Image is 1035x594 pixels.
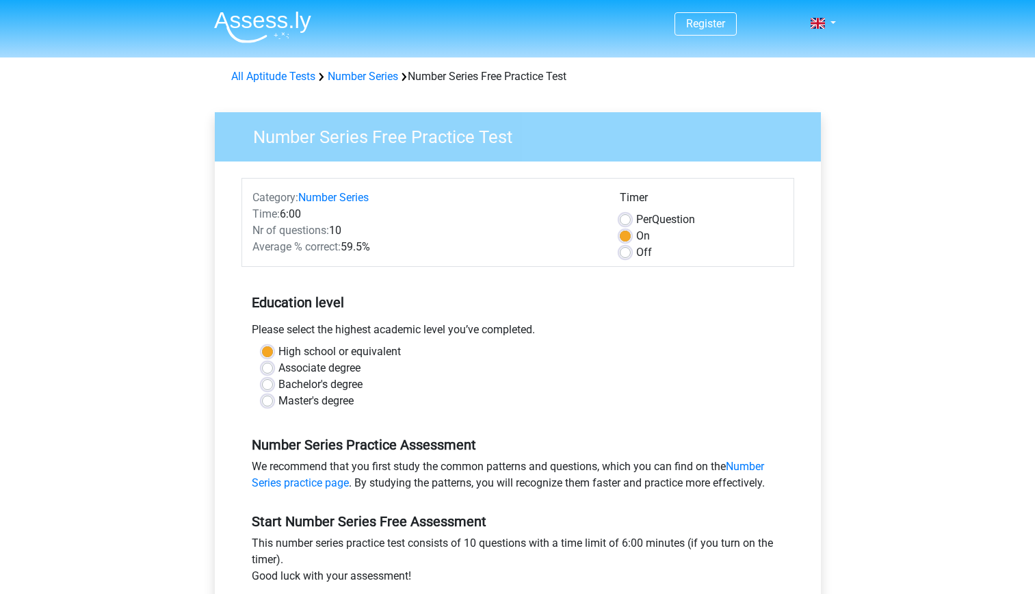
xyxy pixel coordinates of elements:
[636,228,650,244] label: On
[252,289,784,316] h5: Education level
[252,207,280,220] span: Time:
[252,513,784,530] h5: Start Number Series Free Assessment
[636,211,695,228] label: Question
[252,460,764,489] a: Number Series practice page
[241,535,794,590] div: This number series practice test consists of 10 questions with a time limit of 6:00 minutes (if y...
[636,244,652,261] label: Off
[278,376,363,393] label: Bachelor's degree
[686,17,725,30] a: Register
[231,70,315,83] a: All Aptitude Tests
[636,213,652,226] span: Per
[241,459,794,497] div: We recommend that you first study the common patterns and questions, which you can find on the . ...
[226,68,810,85] div: Number Series Free Practice Test
[252,240,341,253] span: Average % correct:
[252,224,329,237] span: Nr of questions:
[328,70,398,83] a: Number Series
[241,322,794,344] div: Please select the highest academic level you’ve completed.
[242,239,610,255] div: 59.5%
[252,191,298,204] span: Category:
[242,222,610,239] div: 10
[214,11,311,43] img: Assessly
[298,191,369,204] a: Number Series
[242,206,610,222] div: 6:00
[278,344,401,360] label: High school or equivalent
[620,190,783,211] div: Timer
[278,360,361,376] label: Associate degree
[278,393,354,409] label: Master's degree
[237,121,811,148] h3: Number Series Free Practice Test
[252,437,784,453] h5: Number Series Practice Assessment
